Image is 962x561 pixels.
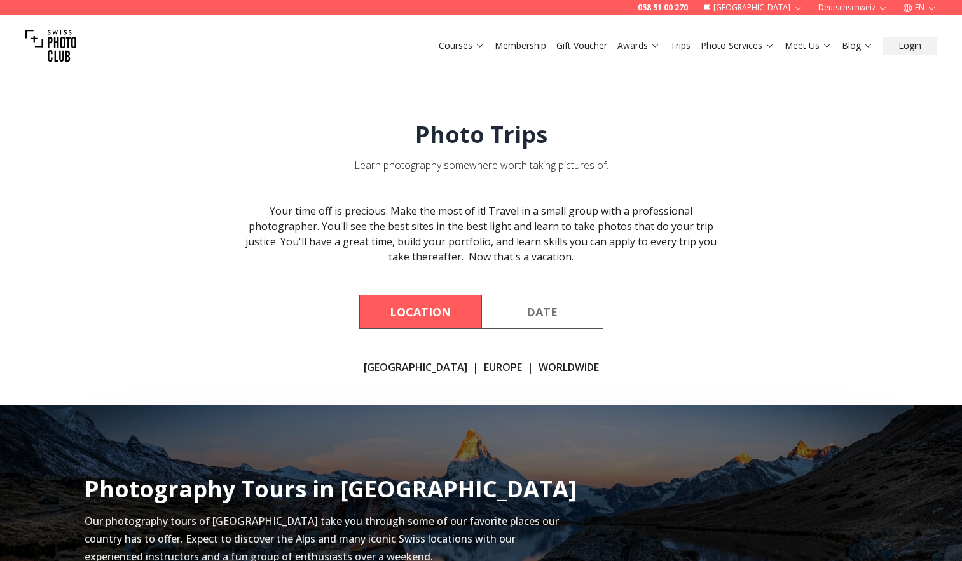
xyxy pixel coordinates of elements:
a: Courses [439,39,484,52]
h2: Photography Tours in [GEOGRAPHIC_DATA] [85,477,577,502]
button: Photo Services [696,37,780,55]
a: Awards [617,39,660,52]
button: Courses [434,37,490,55]
div: Your time off is precious. Make the most of it! Travel in a small group with a professional photo... [237,203,725,264]
img: Swiss photo club [25,20,76,71]
a: Trips [670,39,691,52]
div: | | [364,360,599,375]
button: By Date [481,295,603,329]
a: Worldwide [539,360,599,375]
button: Gift Voucher [551,37,612,55]
a: [GEOGRAPHIC_DATA] [364,360,467,375]
button: By Location [359,295,481,329]
div: Learn photography somewhere worth taking pictures of. [354,158,608,173]
a: Meet Us [785,39,832,52]
h1: Photo Trips [415,122,547,147]
button: Login [883,37,937,55]
a: Blog [842,39,873,52]
div: Course filter [359,295,603,329]
a: Membership [495,39,546,52]
button: Trips [665,37,696,55]
a: Europe [484,360,522,375]
a: Photo Services [701,39,774,52]
a: Gift Voucher [556,39,607,52]
button: Membership [490,37,551,55]
a: 058 51 00 270 [638,3,688,13]
button: Meet Us [780,37,837,55]
button: Awards [612,37,665,55]
button: Blog [837,37,878,55]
